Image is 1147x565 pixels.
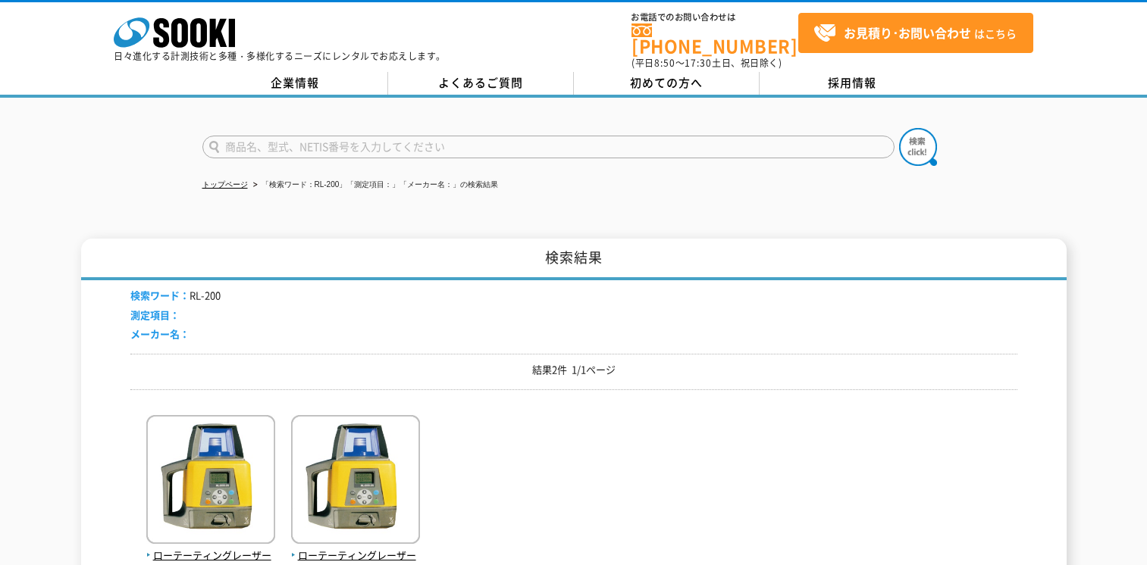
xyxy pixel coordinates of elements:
[844,23,971,42] strong: お見積り･お問い合わせ
[130,288,190,302] span: 検索ワード：
[631,13,798,22] span: お電話でのお問い合わせは
[631,56,782,70] span: (平日 ～ 土日、祝日除く)
[146,415,275,548] img: RL-200 1S
[631,23,798,55] a: [PHONE_NUMBER]
[130,288,221,304] li: RL-200
[130,326,190,341] span: メーカー名：
[899,128,937,166] img: btn_search.png
[813,22,1017,45] span: はこちら
[250,177,499,193] li: 「検索ワード：RL-200」「測定項目：」「メーカー名：」の検索結果
[202,180,248,189] a: トップページ
[685,56,712,70] span: 17:30
[202,72,388,95] a: 企業情報
[388,72,574,95] a: よくあるご質問
[202,136,895,158] input: 商品名、型式、NETIS番号を入力してください
[574,72,760,95] a: 初めての方へ
[114,52,446,61] p: 日々進化する計測技術と多種・多様化するニーズにレンタルでお応えします。
[130,307,180,322] span: 測定項目：
[798,13,1033,53] a: お見積り･お問い合わせはこちら
[291,415,420,548] img: RL-200 2S
[630,74,703,91] span: 初めての方へ
[654,56,675,70] span: 8:50
[130,362,1017,378] p: 結果2件 1/1ページ
[760,72,945,95] a: 採用情報
[81,239,1067,280] h1: 検索結果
